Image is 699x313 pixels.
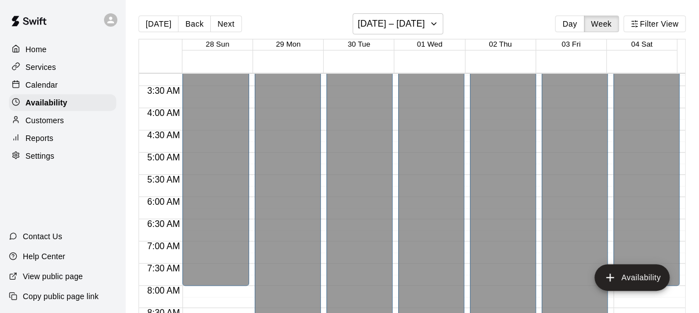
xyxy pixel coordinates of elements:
button: Back [178,16,211,32]
a: Services [9,59,116,75]
a: Settings [9,148,116,164]
a: Availability [9,94,116,111]
span: 4:30 AM [145,130,183,140]
button: 01 Wed [417,40,443,48]
button: 04 Sat [631,40,653,48]
a: Customers [9,112,116,129]
button: Day [555,16,584,32]
a: Calendar [9,77,116,93]
a: Home [9,41,116,58]
p: Copy public page link [23,291,98,302]
span: 5:30 AM [145,175,183,184]
button: 30 Tue [348,40,370,48]
p: Contact Us [23,231,62,242]
a: Reports [9,130,116,147]
p: View public page [23,271,83,282]
p: Settings [26,150,54,161]
span: 7:30 AM [145,264,183,273]
button: 29 Mon [276,40,300,48]
h6: [DATE] – [DATE] [358,16,425,32]
span: 8:00 AM [145,286,183,295]
button: Week [584,16,619,32]
span: 4:00 AM [145,108,183,118]
button: [DATE] – [DATE] [353,13,443,34]
button: [DATE] [138,16,179,32]
p: Customers [26,115,64,126]
button: Next [210,16,241,32]
button: 28 Sun [206,40,229,48]
span: 7:00 AM [145,241,183,251]
p: Help Center [23,251,65,262]
span: 6:30 AM [145,219,183,229]
span: 6:00 AM [145,197,183,206]
p: Availability [26,97,67,108]
p: Calendar [26,79,58,90]
button: 02 Thu [489,40,512,48]
button: 03 Fri [562,40,581,48]
span: 5:00 AM [145,153,183,162]
button: Filter View [623,16,686,32]
p: Home [26,44,47,55]
p: Reports [26,133,53,144]
p: Services [26,62,56,73]
button: add [594,264,670,291]
span: 3:30 AM [145,86,183,95]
